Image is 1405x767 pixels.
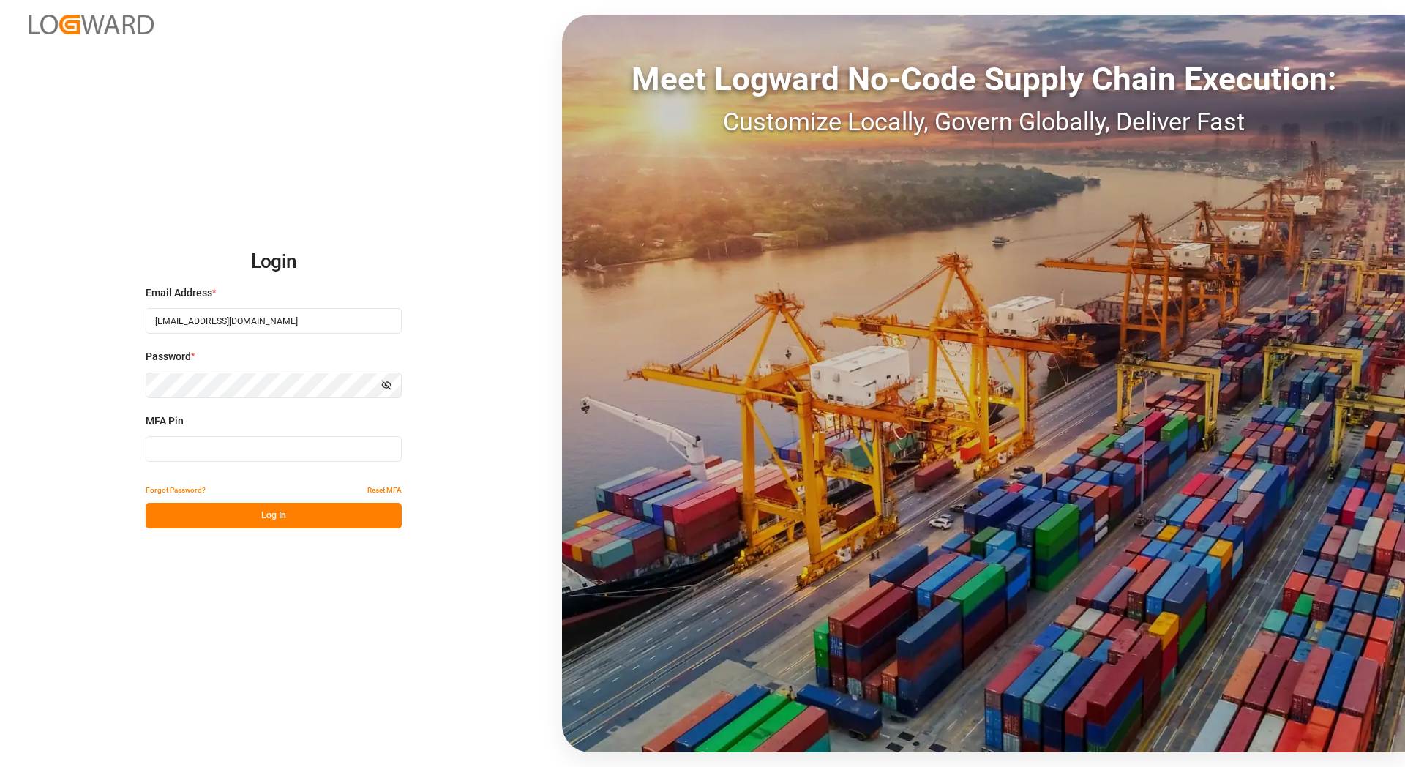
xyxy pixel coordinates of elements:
input: Enter your email [146,308,402,334]
div: Customize Locally, Govern Globally, Deliver Fast [562,103,1405,141]
span: MFA Pin [146,414,184,429]
h2: Login [146,239,402,285]
span: Email Address [146,285,212,301]
button: Log In [146,503,402,528]
img: Logward_new_orange.png [29,15,154,34]
span: Password [146,349,191,364]
button: Reset MFA [367,477,402,503]
button: Forgot Password? [146,477,206,503]
div: Meet Logward No-Code Supply Chain Execution: [562,55,1405,103]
